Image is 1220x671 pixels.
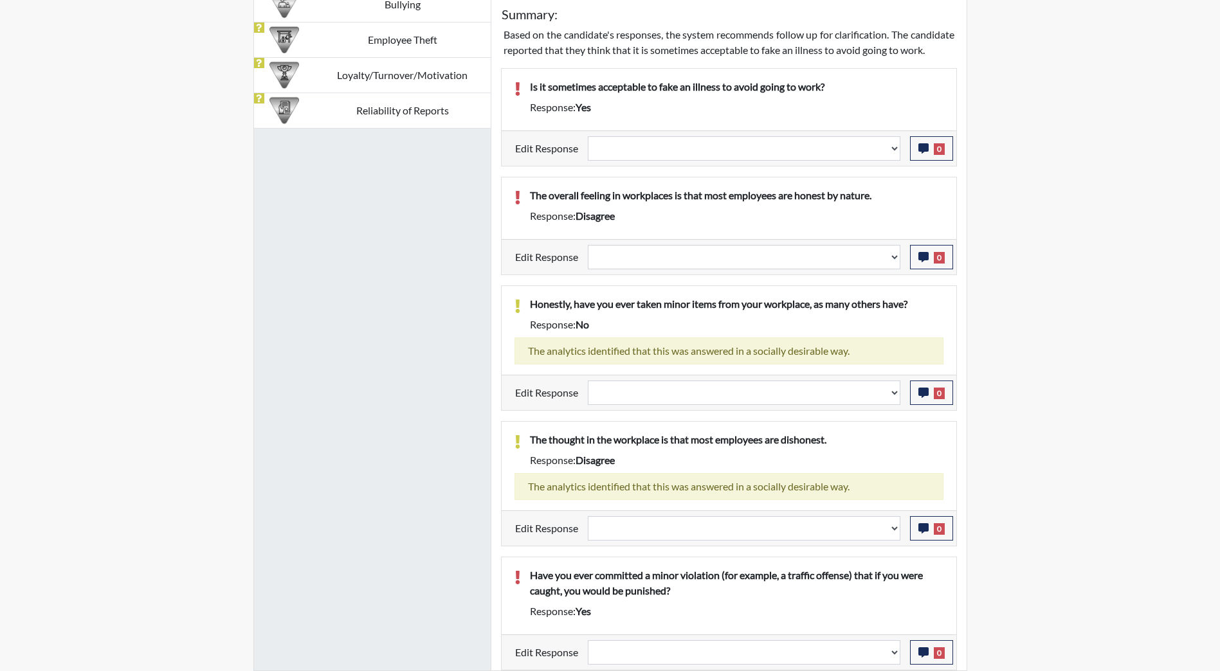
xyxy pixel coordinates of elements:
[576,605,591,617] span: yes
[576,101,591,113] span: yes
[910,245,953,269] button: 0
[578,380,910,405] div: Update the test taker's response, the change might impact the score
[514,473,943,500] div: The analytics identified that this was answered in a socially desirable way.
[314,57,491,93] td: Loyalty/Turnover/Motivation
[515,380,578,405] label: Edit Response
[314,22,491,57] td: Employee Theft
[530,432,943,447] p: The thought in the workplace is that most employees are dishonest.
[515,516,578,541] label: Edit Response
[910,136,953,161] button: 0
[578,516,910,541] div: Update the test taker's response, the change might impact the score
[576,454,615,466] span: disagree
[515,640,578,665] label: Edit Response
[314,93,491,128] td: Reliability of Reports
[578,640,910,665] div: Update the test taker's response, the change might impact the score
[502,6,558,22] h5: Summary:
[578,136,910,161] div: Update the test taker's response, the change might impact the score
[520,452,953,468] div: Response:
[504,27,954,58] p: Based on the candidate's responses, the system recommends follow up for clarification. The candid...
[934,388,945,399] span: 0
[530,568,943,598] p: Have you ever committed a minor violation (for example, a traffic offense) that if you were caugh...
[515,245,578,269] label: Edit Response
[576,210,615,222] span: disagree
[578,245,910,269] div: Update the test taker's response, the change might impact the score
[530,188,943,203] p: The overall feeling in workplaces is that most employees are honest by nature.
[530,296,943,312] p: Honestly, have you ever taken minor items from your workplace, as many others have?
[910,516,953,541] button: 0
[934,523,945,535] span: 0
[934,647,945,659] span: 0
[520,100,953,115] div: Response:
[576,318,589,330] span: no
[269,25,299,55] img: CATEGORY%20ICON-07.58b65e52.png
[520,208,953,224] div: Response:
[520,604,953,619] div: Response:
[515,136,578,161] label: Edit Response
[934,143,945,155] span: 0
[934,252,945,264] span: 0
[530,79,943,94] p: Is it sometimes acceptable to fake an illness to avoid going to work?
[269,96,299,125] img: CATEGORY%20ICON-20.4a32fe39.png
[910,640,953,665] button: 0
[520,317,953,332] div: Response:
[910,380,953,405] button: 0
[269,60,299,90] img: CATEGORY%20ICON-17.40ef8247.png
[514,337,943,364] div: The analytics identified that this was answered in a socially desirable way.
